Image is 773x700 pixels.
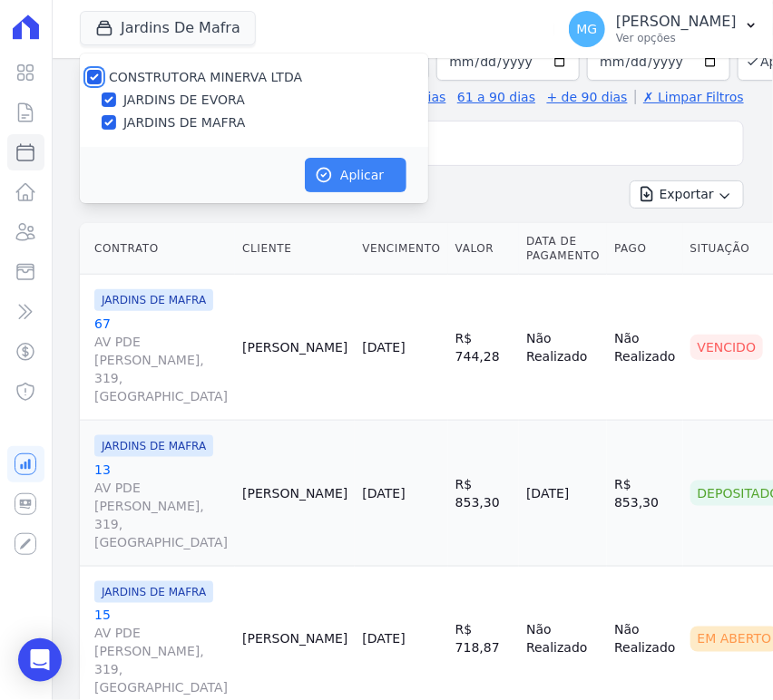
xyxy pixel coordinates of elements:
[94,607,228,697] a: 15AV PDE [PERSON_NAME], 319, [GEOGRAPHIC_DATA]
[94,461,228,551] a: 13AV PDE [PERSON_NAME], 319, [GEOGRAPHIC_DATA]
[94,581,213,603] span: JARDINS DE MAFRA
[355,223,447,275] th: Vencimento
[94,479,228,551] span: AV PDE [PERSON_NAME], 319, [GEOGRAPHIC_DATA]
[519,421,607,567] td: [DATE]
[448,223,519,275] th: Valor
[94,625,228,697] span: AV PDE [PERSON_NAME], 319, [GEOGRAPHIC_DATA]
[80,223,235,275] th: Contrato
[547,90,628,104] a: + de 90 dias
[80,11,256,45] button: Jardins De Mafra
[607,421,682,567] td: R$ 853,30
[123,113,245,132] label: JARDINS DE MAFRA
[94,315,228,405] a: 67AV PDE [PERSON_NAME], 319, [GEOGRAPHIC_DATA]
[630,180,744,209] button: Exportar
[448,275,519,421] td: R$ 744,28
[94,435,213,457] span: JARDINS DE MAFRA
[235,421,355,567] td: [PERSON_NAME]
[616,13,737,31] p: [PERSON_NAME]
[577,23,598,35] span: MG
[519,275,607,421] td: Não Realizado
[235,223,355,275] th: Cliente
[123,91,245,110] label: JARDINS DE EVORA
[18,638,62,682] div: Open Intercom Messenger
[607,275,682,421] td: Não Realizado
[235,275,355,421] td: [PERSON_NAME]
[305,158,406,192] button: Aplicar
[519,223,607,275] th: Data de Pagamento
[94,289,213,311] span: JARDINS DE MAFRA
[635,90,744,104] a: ✗ Limpar Filtros
[109,70,302,84] label: CONSTRUTORA MINERVA LTDA
[362,632,405,647] a: [DATE]
[457,90,535,104] a: 61 a 90 dias
[362,340,405,355] a: [DATE]
[690,335,764,360] div: Vencido
[362,486,405,501] a: [DATE]
[616,31,737,45] p: Ver opções
[448,421,519,567] td: R$ 853,30
[94,333,228,405] span: AV PDE [PERSON_NAME], 319, [GEOGRAPHIC_DATA]
[607,223,682,275] th: Pago
[554,4,773,54] button: MG [PERSON_NAME] Ver opções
